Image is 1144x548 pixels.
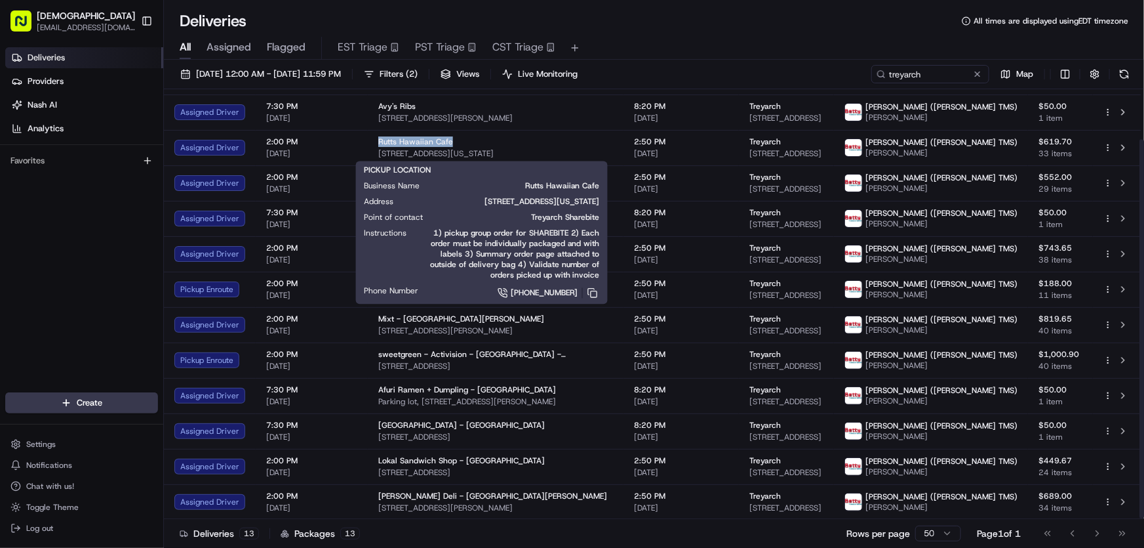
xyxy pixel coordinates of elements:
[266,290,357,301] span: [DATE]
[749,467,823,478] span: [STREET_ADDRESS]
[634,396,728,407] span: [DATE]
[13,125,37,149] img: 1736555255976-a54dd68f-1ca7-489b-9aae-adbdc363a1c4
[634,148,728,159] span: [DATE]
[865,360,1017,371] span: [PERSON_NAME]
[5,456,158,474] button: Notifications
[749,219,823,230] span: [STREET_ADDRESS]
[496,65,583,83] button: Live Monitoring
[106,185,216,209] a: 💻API Documentation
[13,13,39,39] img: Nash
[28,99,57,111] span: Nash AI
[865,492,1017,502] span: [PERSON_NAME] ([PERSON_NAME] TMS)
[180,39,191,55] span: All
[749,326,823,336] span: [STREET_ADDRESS]
[8,185,106,209] a: 📗Knowledge Base
[749,184,823,194] span: [STREET_ADDRESS]
[111,192,121,202] div: 💻
[749,137,781,147] span: Treyarch
[634,467,728,478] span: [DATE]
[338,39,387,55] span: EST Triage
[1115,65,1134,83] button: Refresh
[1016,68,1033,80] span: Map
[634,255,728,265] span: [DATE]
[1038,396,1082,407] span: 1 item
[1038,326,1082,336] span: 40 items
[511,287,578,298] span: [PHONE_NUMBER]
[26,460,72,471] span: Notifications
[1038,184,1082,194] span: 29 items
[845,175,862,192] img: betty.jpg
[196,68,341,80] span: [DATE] 12:00 AM - [DATE] 11:59 PM
[28,75,64,87] span: Providers
[865,314,1017,325] span: [PERSON_NAME] ([PERSON_NAME] TMS)
[364,165,431,175] span: PICKUP LOCATION
[749,314,781,324] span: Treyarch
[180,11,247,32] h1: Deliveries
[865,350,1017,360] span: [PERSON_NAME] ([PERSON_NAME] TMS)
[865,208,1017,219] span: [PERSON_NAME] ([PERSON_NAME] TMS)
[266,172,357,182] span: 2:00 PM
[845,210,862,227] img: betty.jpg
[281,527,360,540] div: Packages
[26,481,74,492] span: Chat with us!
[180,527,259,540] div: Deliveries
[492,39,543,55] span: CST Triage
[865,112,1017,123] span: [PERSON_NAME]
[749,207,781,218] span: Treyarch
[871,65,989,83] input: Type to search
[634,349,728,360] span: 2:50 PM
[378,432,613,442] span: [STREET_ADDRESS]
[749,172,781,182] span: Treyarch
[1038,101,1082,112] span: $50.00
[266,503,357,513] span: [DATE]
[865,102,1017,112] span: [PERSON_NAME] ([PERSON_NAME] TMS)
[865,137,1017,148] span: [PERSON_NAME] ([PERSON_NAME] TMS)
[456,68,479,80] span: Views
[5,392,158,413] button: Create
[266,278,357,289] span: 2:00 PM
[266,137,357,147] span: 2:00 PM
[845,423,862,440] img: betty.jpg
[749,420,781,431] span: Treyarch
[266,396,357,407] span: [DATE]
[5,519,158,537] button: Log out
[28,123,64,135] span: Analytics
[37,9,135,22] span: [DEMOGRAPHIC_DATA]
[266,420,357,431] span: 7:30 PM
[634,101,728,112] span: 8:20 PM
[634,278,728,289] span: 2:50 PM
[378,467,613,478] span: [STREET_ADDRESS]
[444,212,600,222] span: Treyarch Sharebite
[1038,432,1082,442] span: 1 item
[518,68,578,80] span: Live Monitoring
[845,458,862,475] img: betty.jpg
[441,180,600,191] span: Rutts Hawaiian Cafe
[865,183,1017,194] span: [PERSON_NAME]
[865,219,1017,229] span: [PERSON_NAME]
[634,503,728,513] span: [DATE]
[124,190,210,203] span: API Documentation
[634,385,728,395] span: 8:20 PM
[5,118,163,139] a: Analytics
[364,196,393,207] span: Address
[634,326,728,336] span: [DATE]
[634,113,728,123] span: [DATE]
[28,52,65,64] span: Deliveries
[415,39,465,55] span: PST Triage
[749,148,823,159] span: [STREET_ADDRESS]
[1038,314,1082,324] span: $819.65
[223,129,239,145] button: Start new chat
[26,190,100,203] span: Knowledge Base
[5,498,158,516] button: Toggle Theme
[865,456,1017,467] span: [PERSON_NAME] ([PERSON_NAME] TMS)
[378,148,613,159] span: [STREET_ADDRESS][US_STATE]
[380,68,418,80] span: Filters
[749,101,781,112] span: Treyarch
[130,222,159,232] span: Pylon
[266,255,357,265] span: [DATE]
[1038,361,1082,371] span: 40 items
[845,494,862,511] img: betty.jpg
[865,289,1017,300] span: [PERSON_NAME]
[13,53,239,74] p: Welcome 👋
[340,528,360,539] div: 13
